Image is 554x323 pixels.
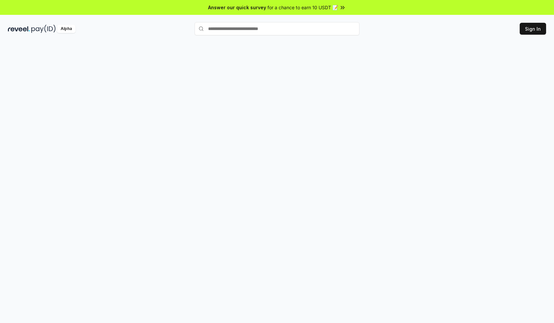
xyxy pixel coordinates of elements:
[8,25,30,33] img: reveel_dark
[267,4,338,11] span: for a chance to earn 10 USDT 📝
[57,25,76,33] div: Alpha
[520,23,546,35] button: Sign In
[208,4,266,11] span: Answer our quick survey
[31,25,56,33] img: pay_id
